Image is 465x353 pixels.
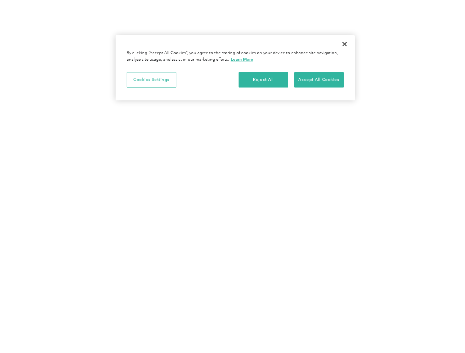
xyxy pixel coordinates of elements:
div: Privacy [116,35,355,100]
a: More information about your privacy, opens in a new tab [231,57,253,62]
div: By clicking “Accept All Cookies”, you agree to the storing of cookies on your device to enhance s... [127,50,344,63]
button: Cookies Settings [127,72,176,88]
button: Reject All [239,72,288,88]
button: Close [337,36,353,52]
div: Cookie banner [116,35,355,100]
button: Accept All Cookies [294,72,344,88]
